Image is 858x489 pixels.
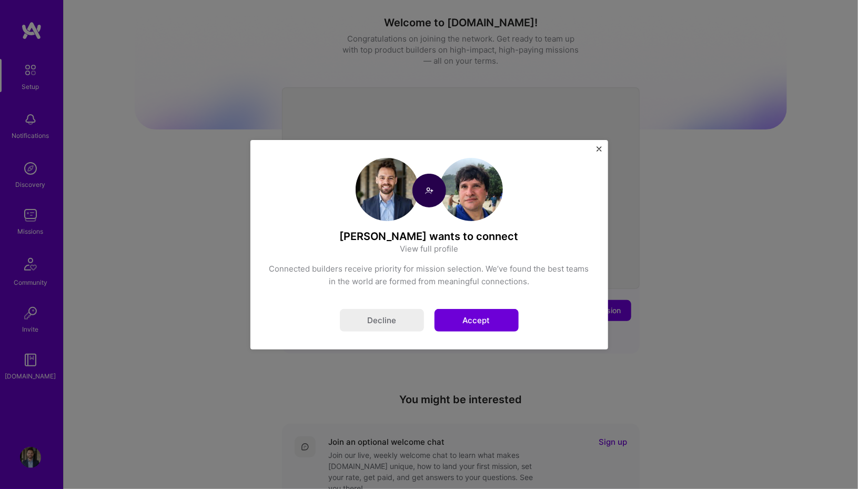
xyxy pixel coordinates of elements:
button: Decline [340,309,424,332]
button: Accept [435,309,519,332]
a: View full profile [400,243,458,254]
h4: [PERSON_NAME] wants to connect [268,229,590,243]
img: User Avatar [440,158,503,221]
div: Connected builders receive priority for mission selection. We’ve found the best teams in the worl... [268,263,590,288]
img: Connect [412,174,446,207]
img: User Avatar [356,158,419,221]
button: Close [597,146,602,157]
